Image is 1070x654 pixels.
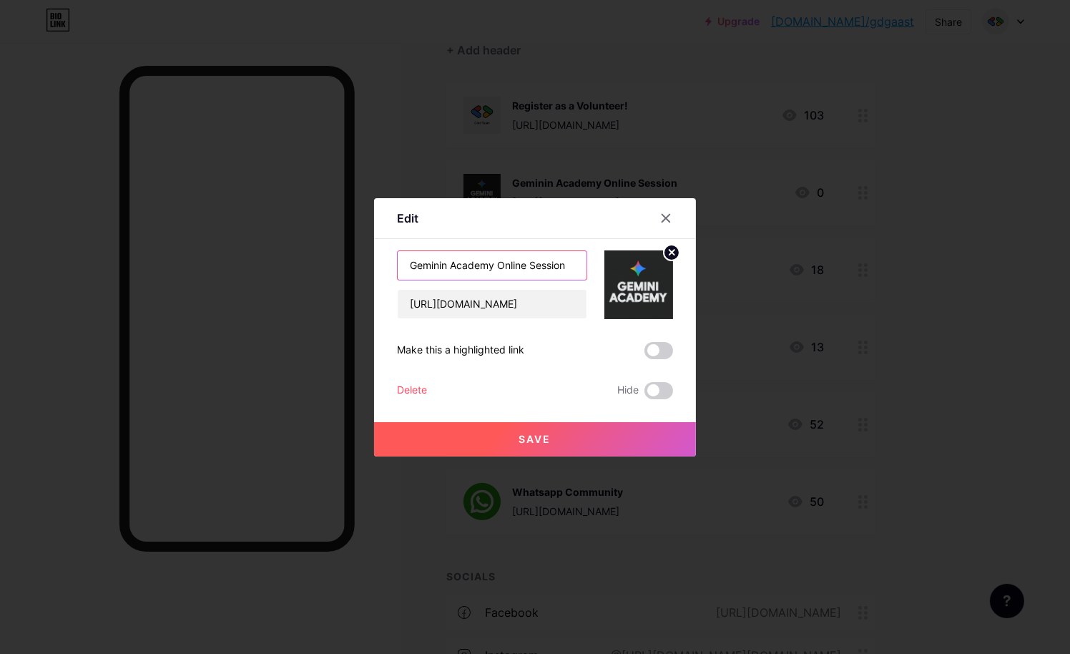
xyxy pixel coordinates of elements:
[374,422,696,457] button: Save
[519,433,551,445] span: Save
[397,210,418,227] div: Edit
[604,250,673,319] img: link_thumbnail
[617,382,639,399] span: Hide
[398,251,586,280] input: Title
[397,342,524,359] div: Make this a highlighted link
[397,382,427,399] div: Delete
[398,290,586,318] input: URL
